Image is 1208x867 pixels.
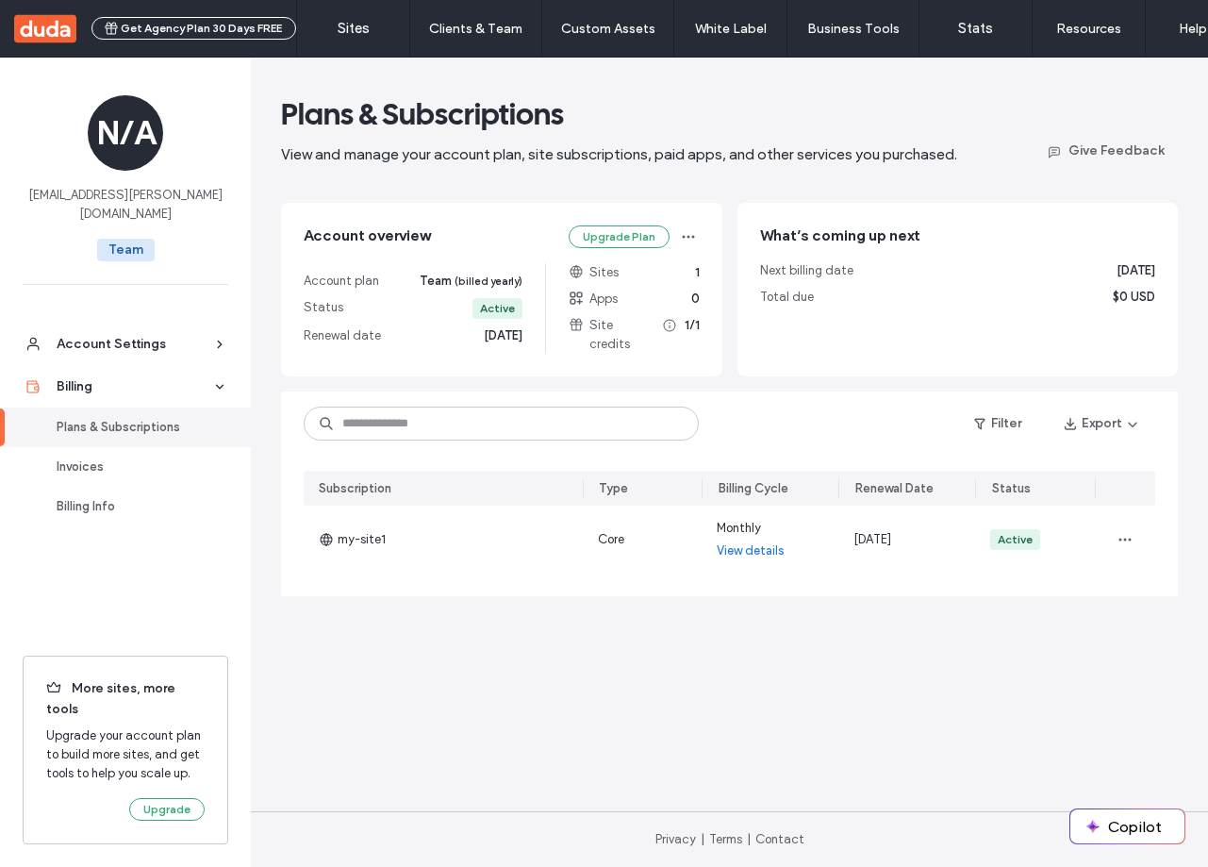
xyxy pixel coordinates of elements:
[88,95,163,171] div: N/A
[1048,408,1155,439] button: Export
[755,832,804,846] a: Contact
[998,531,1033,548] div: Active
[569,225,670,248] button: Upgrade Plan
[853,532,891,546] span: [DATE]
[695,21,767,37] label: White Label
[46,679,205,719] span: More sites, more tools
[747,832,751,846] span: |
[23,186,228,224] span: [EMAIL_ADDRESS][PERSON_NAME][DOMAIN_NAME]
[281,145,957,163] span: View and manage your account plan, site subscriptions, paid apps, and other services you purchased.
[760,288,814,307] span: Total due
[655,832,696,846] a: Privacy
[304,272,379,291] span: Account plan
[97,239,155,261] span: Team
[304,225,430,248] span: Account overview
[569,263,619,282] span: Sites
[484,326,522,345] span: [DATE]
[992,479,1031,498] div: Status
[1179,21,1207,37] label: Help
[429,21,522,37] label: Clients & Team
[304,298,343,319] span: Status
[691,290,700,308] span: 0
[455,275,522,288] span: (billed yearly)
[717,542,785,560] a: View details
[1056,21,1121,37] label: Resources
[807,21,900,37] label: Business Tools
[57,377,211,396] div: Billing
[569,290,618,308] span: Apps
[281,95,564,133] span: Plans & Subscriptions
[855,479,934,498] div: Renewal Date
[57,418,211,437] div: Plans & Subscriptions
[1032,135,1178,165] button: Give Feedback
[420,272,522,291] span: Team
[955,408,1040,439] button: Filter
[760,226,920,244] span: What’s coming up next
[57,335,211,354] div: Account Settings
[561,21,655,37] label: Custom Assets
[701,832,704,846] span: |
[719,479,788,498] div: Billing Cycle
[480,300,515,317] div: Active
[695,263,700,282] span: 1
[319,530,386,549] span: my-site1
[685,316,700,354] span: 1/1
[57,458,211,476] div: Invoices
[57,497,211,516] div: Billing Info
[338,20,370,37] label: Sites
[319,479,391,498] div: Subscription
[569,316,677,354] span: Site credits
[304,326,381,345] span: Renewal date
[1113,288,1155,307] span: $0 USD
[958,20,993,37] label: Stats
[599,479,628,498] div: Type
[760,261,853,280] span: Next billing date
[91,17,296,40] button: Get Agency Plan 30 Days FREE
[709,832,742,846] a: Terms
[129,798,205,821] button: Upgrade
[46,726,205,783] span: Upgrade your account plan to build more sites, and get tools to help you scale up.
[598,532,624,546] span: Core
[1070,809,1184,843] button: Copilot
[717,519,761,538] span: Monthly
[1117,261,1155,280] span: [DATE]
